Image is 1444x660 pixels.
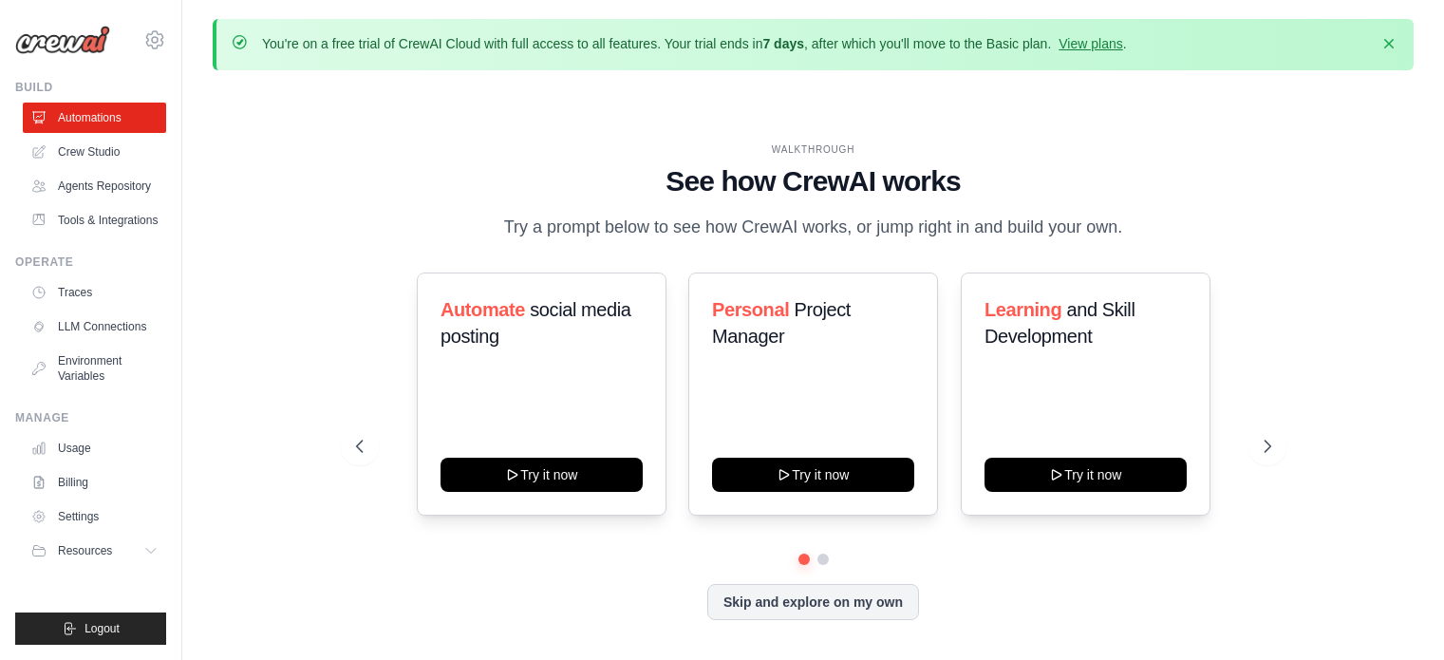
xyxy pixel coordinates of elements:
[712,299,789,320] span: Personal
[441,299,525,320] span: Automate
[1059,36,1122,51] a: View plans
[1349,569,1444,660] iframe: Chat Widget
[712,299,851,347] span: Project Manager
[23,501,166,532] a: Settings
[23,467,166,498] a: Billing
[712,458,914,492] button: Try it now
[356,142,1271,157] div: WALKTHROUGH
[15,255,166,270] div: Operate
[23,346,166,391] a: Environment Variables
[23,433,166,463] a: Usage
[23,171,166,201] a: Agents Repository
[23,311,166,342] a: LLM Connections
[495,214,1133,241] p: Try a prompt below to see how CrewAI works, or jump right in and build your own.
[15,26,110,54] img: Logo
[985,458,1187,492] button: Try it now
[15,80,166,95] div: Build
[58,543,112,558] span: Resources
[441,458,643,492] button: Try it now
[356,164,1271,198] h1: See how CrewAI works
[23,205,166,236] a: Tools & Integrations
[985,299,1061,320] span: Learning
[15,613,166,645] button: Logout
[707,584,919,620] button: Skip and explore on my own
[262,34,1127,53] p: You're on a free trial of CrewAI Cloud with full access to all features. Your trial ends in , aft...
[23,277,166,308] a: Traces
[23,103,166,133] a: Automations
[762,36,804,51] strong: 7 days
[441,299,631,347] span: social media posting
[23,536,166,566] button: Resources
[985,299,1135,347] span: and Skill Development
[23,137,166,167] a: Crew Studio
[15,410,166,425] div: Manage
[84,621,120,636] span: Logout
